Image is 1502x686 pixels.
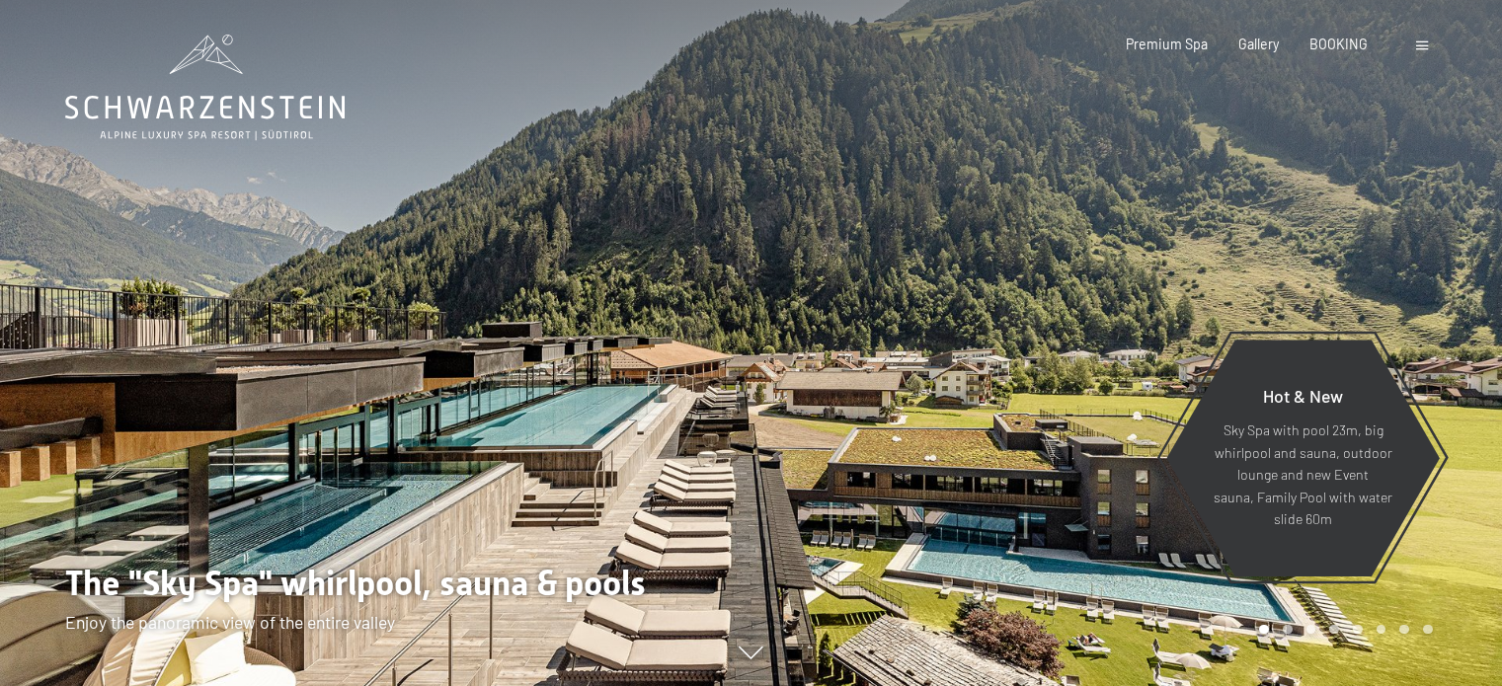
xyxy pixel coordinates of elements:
div: Carousel Page 2 [1283,625,1293,635]
div: Carousel Page 8 [1423,625,1433,635]
a: Hot & New Sky Spa with pool 23m, big whirlpool and sauna, outdoor lounge and new Event sauna, Fam... [1165,339,1441,577]
div: Carousel Page 4 [1329,625,1339,635]
p: Sky Spa with pool 23m, big whirlpool and sauna, outdoor lounge and new Event sauna, Family Pool w... [1209,419,1397,531]
a: Premium Spa [1126,36,1208,52]
div: Carousel Pagination [1252,625,1432,635]
a: BOOKING [1309,36,1368,52]
div: Carousel Page 5 [1353,625,1363,635]
div: Carousel Page 3 [1306,625,1316,635]
div: Carousel Page 6 [1377,625,1386,635]
div: Carousel Page 7 [1399,625,1409,635]
a: Gallery [1238,36,1279,52]
span: Hot & New [1263,385,1343,407]
div: Carousel Page 1 (Current Slide) [1259,625,1269,635]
